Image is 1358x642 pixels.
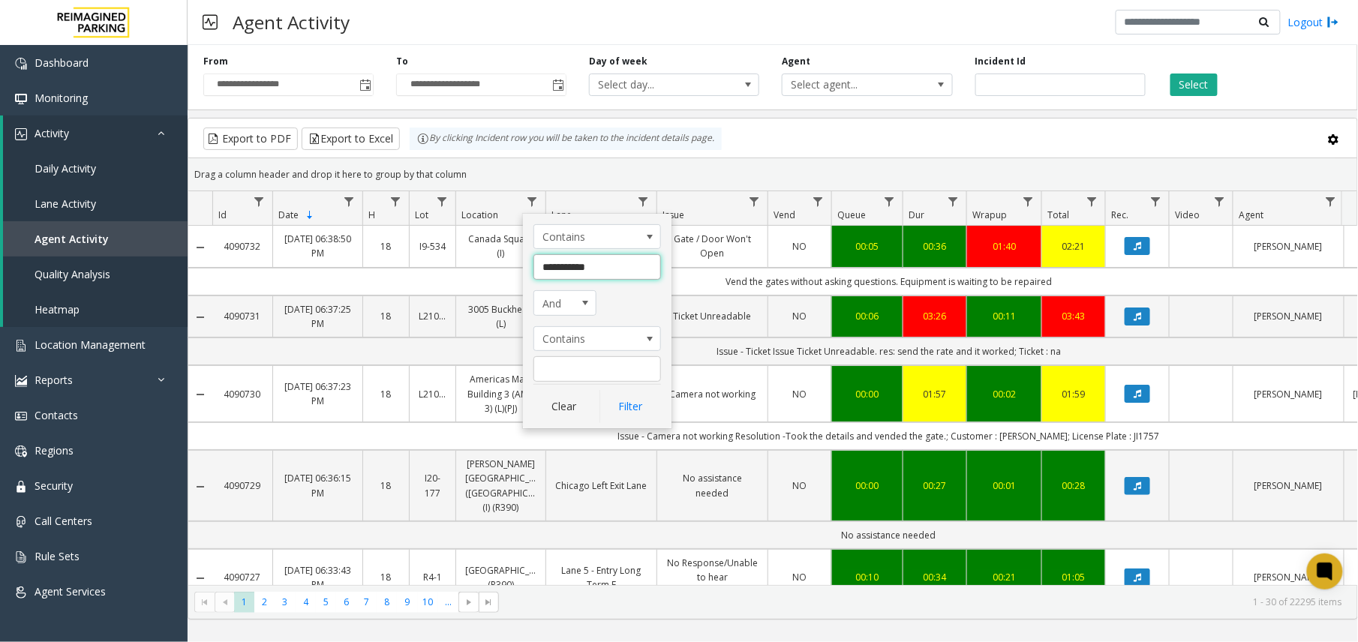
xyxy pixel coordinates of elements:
[221,309,263,323] a: 4090731
[221,239,263,253] a: 4090732
[356,592,377,612] span: Page 7
[793,240,807,253] span: NO
[1209,191,1230,211] a: Video Filter Menu
[372,239,400,253] a: 18
[976,570,1032,584] a: 00:21
[15,445,27,457] img: 'icon'
[35,584,106,598] span: Agent Services
[1242,309,1335,323] a: [PERSON_NAME]
[438,592,458,612] span: Page 11
[774,208,795,221] span: Vend
[841,570,894,584] a: 00:10
[777,309,822,323] a: NO
[777,387,822,401] a: NO
[1051,387,1096,401] a: 01:59
[339,191,359,211] a: Date Filter Menu
[282,563,353,592] a: [DATE] 06:33:43 PM
[282,302,353,331] a: [DATE] 06:37:25 PM
[666,471,759,499] a: No assistance needed
[793,310,807,322] span: NO
[1242,570,1335,584] a: [PERSON_NAME]
[356,74,373,95] span: Toggle popup
[278,208,299,221] span: Date
[1018,191,1038,211] a: Wrapup Filter Menu
[912,387,957,401] a: 01:57
[793,479,807,492] span: NO
[912,570,957,584] a: 00:34
[1327,14,1339,30] img: logout
[841,239,894,253] a: 00:05
[1082,191,1102,211] a: Total Filter Menu
[912,309,957,323] div: 03:26
[555,563,647,592] a: Lane 5 - Entry Long Term E
[282,379,353,408] a: [DATE] 06:37:23 PM
[1242,478,1335,493] a: [PERSON_NAME]
[15,481,27,493] img: 'icon'
[662,208,684,221] span: Issue
[336,592,356,612] span: Page 6
[3,221,188,256] a: Agent Activity
[508,595,1342,608] kendo-pager-info: 1 - 30 of 22295 items
[35,232,109,246] span: Agent Activity
[879,191,900,211] a: Queue Filter Menu
[1170,73,1218,96] button: Select
[188,311,212,323] a: Collapse Details
[203,4,218,40] img: pageIcon
[15,516,27,528] img: 'icon'
[666,232,759,260] a: Gate / Door Won't Open
[432,191,452,211] a: Lot Filter Menu
[397,592,417,612] span: Page 9
[666,387,759,401] a: Camera not working
[419,387,446,401] a: L21036901
[783,74,918,95] span: Select agent...
[976,478,1032,493] div: 00:01
[15,551,27,563] img: 'icon'
[534,327,635,351] span: Contains
[188,241,212,253] a: Collapse Details
[461,208,498,221] span: Location
[188,388,212,400] a: Collapse Details
[465,563,536,592] a: [GEOGRAPHIC_DATA] (R390)
[188,161,1357,187] div: Drag a column header and drop it here to group by that column
[225,4,357,40] h3: Agent Activity
[249,191,269,211] a: Id Filter Menu
[188,572,212,584] a: Collapse Details
[221,387,263,401] a: 4090730
[841,387,894,401] div: 00:00
[1051,570,1096,584] div: 01:05
[777,239,822,253] a: NO
[458,592,479,613] span: Go to the next page
[296,592,316,612] span: Page 4
[551,208,572,221] span: Lane
[415,208,428,221] span: Lot
[35,373,73,387] span: Reports
[188,481,212,493] a: Collapse Details
[841,478,894,493] div: 00:00
[304,209,316,221] span: Sortable
[912,478,957,493] a: 00:27
[302,127,400,150] button: Export to Excel
[479,592,499,613] span: Go to the last page
[15,128,27,140] img: 'icon'
[419,309,446,323] a: L21082601
[419,570,446,584] a: R4-1
[3,292,188,327] a: Heatmap
[555,478,647,493] a: Chicago Left Exit Lane
[316,592,336,612] span: Page 5
[418,592,438,612] span: Page 10
[221,478,263,493] a: 4090729
[943,191,963,211] a: Dur Filter Menu
[35,549,80,563] span: Rule Sets
[975,55,1026,68] label: Incident Id
[1047,208,1069,221] span: Total
[419,239,446,253] a: I9-534
[976,239,1032,253] a: 01:40
[533,356,661,382] input: Location Filter
[533,390,595,423] button: Clear
[777,570,822,584] a: NO
[483,596,495,608] span: Go to the last page
[976,309,1032,323] div: 00:11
